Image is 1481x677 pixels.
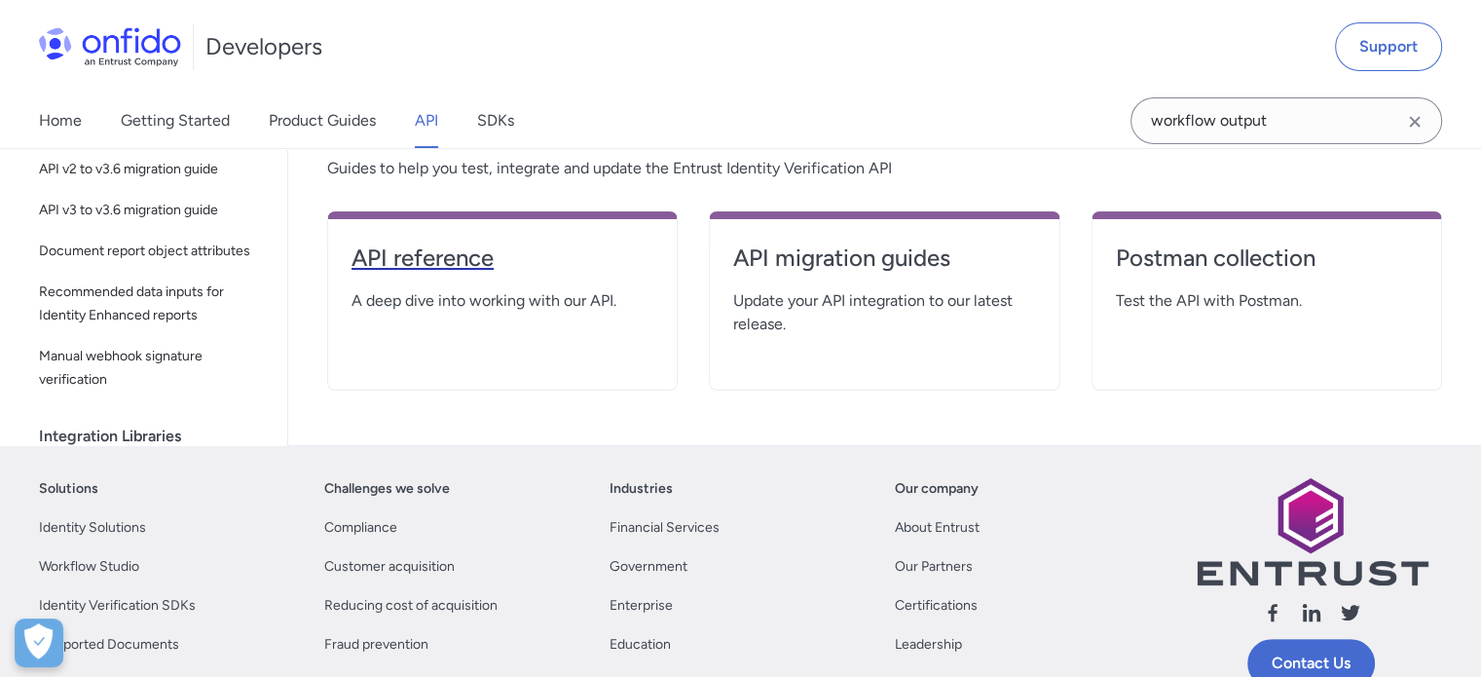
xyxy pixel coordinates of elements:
svg: Clear search field button [1403,110,1426,133]
a: Our company [895,477,979,501]
svg: Follow us facebook [1261,601,1284,624]
a: About Entrust [895,516,980,540]
a: Government [610,555,687,579]
a: Compliance [324,516,397,540]
div: Integration Libraries [39,417,279,456]
h4: API migration guides [733,243,1035,274]
a: Getting Started [121,94,230,148]
a: Education [610,633,671,657]
img: Onfido Logo [39,27,181,66]
h4: API reference [352,243,653,274]
h4: Postman collection [1116,243,1418,274]
a: Product Guides [269,94,376,148]
a: SDKs [477,94,514,148]
a: API v2 to v3.6 migration guide [31,150,272,189]
a: Enterprise [610,594,673,618]
svg: Follow us linkedin [1300,601,1323,624]
a: Certifications [895,594,978,618]
a: Document report object attributes [31,232,272,271]
a: Fraud prevention [324,633,428,657]
a: Postman collection [1116,243,1418,289]
a: API migration guides [733,243,1035,289]
img: Entrust logo [1195,477,1428,585]
input: Onfido search input field [1130,97,1442,144]
a: API reference [352,243,653,289]
a: Follow us linkedin [1300,601,1323,631]
a: Our Partners [895,555,973,579]
a: Leadership [895,633,962,657]
a: Industries [610,477,673,501]
a: Customer acquisition [324,555,455,579]
a: Workflow Studio [39,555,139,579]
span: Test the API with Postman. [1116,289,1418,313]
a: Reducing cost of acquisition [324,594,498,618]
a: Supported Documents [39,633,179,657]
a: Manual webhook signature verification [31,337,272,399]
a: Challenges we solve [324,477,450,501]
span: API v3 to v3.6 migration guide [39,199,264,222]
span: Update your API integration to our latest release. [733,289,1035,336]
a: Identity Verification SDKs [39,594,196,618]
a: Home [39,94,82,148]
div: Cookie Preferences [15,619,63,667]
a: Solutions [39,477,98,501]
span: Document report object attributes [39,240,264,263]
a: Identity Solutions [39,516,146,540]
span: API v2 to v3.6 migration guide [39,158,264,181]
span: Manual webhook signature verification [39,345,264,392]
span: Recommended data inputs for Identity Enhanced reports [39,281,264,327]
span: Guides to help you test, integrate and update the Entrust Identity Verification API [327,157,1442,180]
a: API [415,94,438,148]
a: Recommended data inputs for Identity Enhanced reports [31,273,272,335]
h1: Developers [205,31,322,62]
a: Support [1335,22,1442,71]
button: Open Preferences [15,619,63,667]
a: Follow us X (Twitter) [1339,601,1362,631]
svg: Follow us X (Twitter) [1339,601,1362,624]
a: Follow us facebook [1261,601,1284,631]
a: API v3 to v3.6 migration guide [31,191,272,230]
a: Financial Services [610,516,720,540]
span: A deep dive into working with our API. [352,289,653,313]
